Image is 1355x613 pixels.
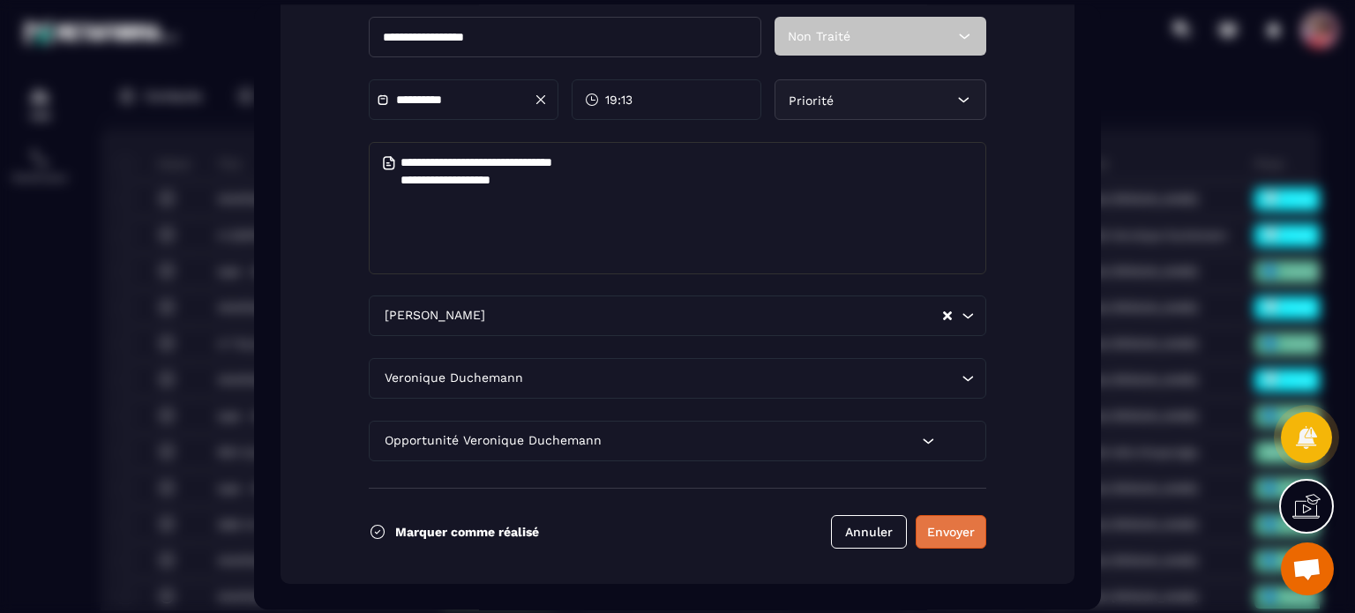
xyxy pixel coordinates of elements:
[369,295,986,336] div: Search for option
[489,306,941,325] input: Search for option
[527,369,957,388] input: Search for option
[789,93,834,107] span: Priorité
[395,525,539,539] p: Marquer comme réalisé
[1281,542,1334,595] div: Ouvrir le chat
[943,309,952,322] button: Clear Selected
[380,431,605,451] span: Opportunité Veronique Duchemann
[788,29,850,43] span: Non Traité
[916,515,986,549] button: Envoyer
[369,358,986,399] div: Search for option
[605,91,633,108] span: 19:13
[831,515,907,549] button: Annuler
[380,369,527,388] span: Veronique Duchemann
[380,306,489,325] span: [PERSON_NAME]
[369,421,986,461] div: Search for option
[605,431,917,451] input: Search for option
